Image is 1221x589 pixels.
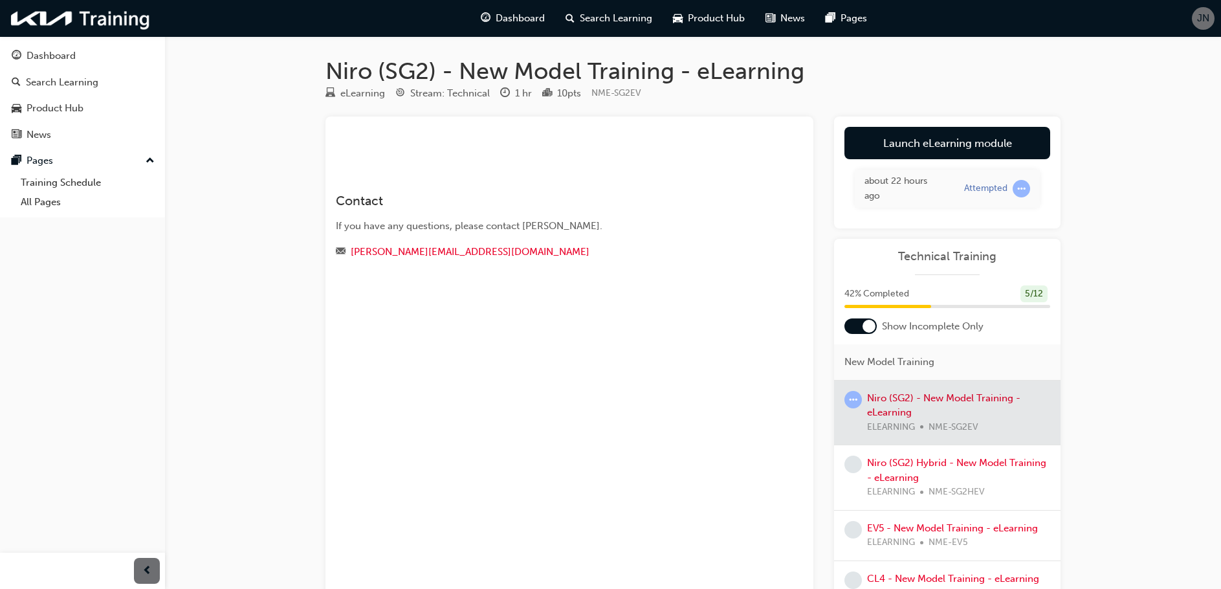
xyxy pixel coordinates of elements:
div: Product Hub [27,101,83,116]
a: [PERSON_NAME][EMAIL_ADDRESS][DOMAIN_NAME] [351,246,589,258]
span: learningRecordVerb_NONE-icon [844,572,862,589]
div: Stream: Technical [410,86,490,101]
span: prev-icon [142,563,152,579]
a: Niro (SG2) Hybrid - New Model Training - eLearning [867,457,1046,483]
div: Search Learning [26,75,98,90]
span: target-icon [395,88,405,100]
a: All Pages [16,192,160,212]
a: guage-iconDashboard [470,5,555,32]
a: Launch eLearning module [844,127,1050,159]
span: Learning resource code [591,87,641,98]
a: News [5,123,160,147]
div: Stream [395,85,490,102]
div: If you have any questions, please contact [PERSON_NAME]. [336,219,756,234]
span: Dashboard [496,11,545,26]
span: 42 % Completed [844,287,909,302]
span: ELEARNING [867,485,915,500]
img: kia-training [6,5,155,32]
span: NME-SG2HEV [929,485,985,500]
h1: Niro (SG2) - New Model Training - eLearning [325,57,1061,85]
div: Points [542,85,581,102]
span: learningRecordVerb_NONE-icon [844,456,862,473]
a: CL4 - New Model Training - eLearning [867,573,1039,584]
span: pages-icon [12,155,21,167]
span: learningRecordVerb_ATTEMPT-icon [1013,180,1030,197]
span: learningResourceType_ELEARNING-icon [325,88,335,100]
a: Dashboard [5,44,160,68]
div: Pages [27,153,53,168]
a: car-iconProduct Hub [663,5,755,32]
span: pages-icon [826,10,835,27]
button: JN [1192,7,1215,30]
span: search-icon [12,77,21,89]
span: news-icon [765,10,775,27]
a: Technical Training [844,249,1050,264]
h3: Contact [336,194,756,208]
a: Search Learning [5,71,160,94]
span: learningRecordVerb_ATTEMPT-icon [844,391,862,408]
a: news-iconNews [755,5,815,32]
span: NME-EV5 [929,535,968,550]
span: podium-icon [542,88,552,100]
span: Show Incomplete Only [882,319,984,334]
div: Attempted [964,183,1007,195]
a: search-iconSearch Learning [555,5,663,32]
div: 1 hr [515,86,532,101]
span: New Model Training [844,355,934,370]
span: ELEARNING [867,535,915,550]
span: clock-icon [500,88,510,100]
div: Dashboard [27,49,76,63]
span: guage-icon [481,10,490,27]
a: EV5 - New Model Training - eLearning [867,522,1038,534]
a: pages-iconPages [815,5,877,32]
span: email-icon [336,247,346,258]
span: Search Learning [580,11,652,26]
span: up-icon [146,153,155,170]
span: learningRecordVerb_NONE-icon [844,521,862,539]
span: News [780,11,805,26]
div: eLearning [340,86,385,101]
span: news-icon [12,129,21,141]
div: Type [325,85,385,102]
div: News [27,128,51,142]
div: Duration [500,85,532,102]
div: Mon Aug 18 2025 21:12:39 GMT+1000 (Australian Eastern Standard Time) [864,174,945,203]
button: Pages [5,149,160,173]
span: car-icon [673,10,683,27]
span: Product Hub [688,11,745,26]
div: 10 pts [557,86,581,101]
span: JN [1197,11,1209,26]
span: Pages [841,11,867,26]
button: DashboardSearch LearningProduct HubNews [5,41,160,149]
a: Product Hub [5,96,160,120]
div: Email [336,244,756,260]
span: guage-icon [12,50,21,62]
a: Training Schedule [16,173,160,193]
span: search-icon [566,10,575,27]
span: car-icon [12,103,21,115]
div: 5 / 12 [1020,285,1048,303]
